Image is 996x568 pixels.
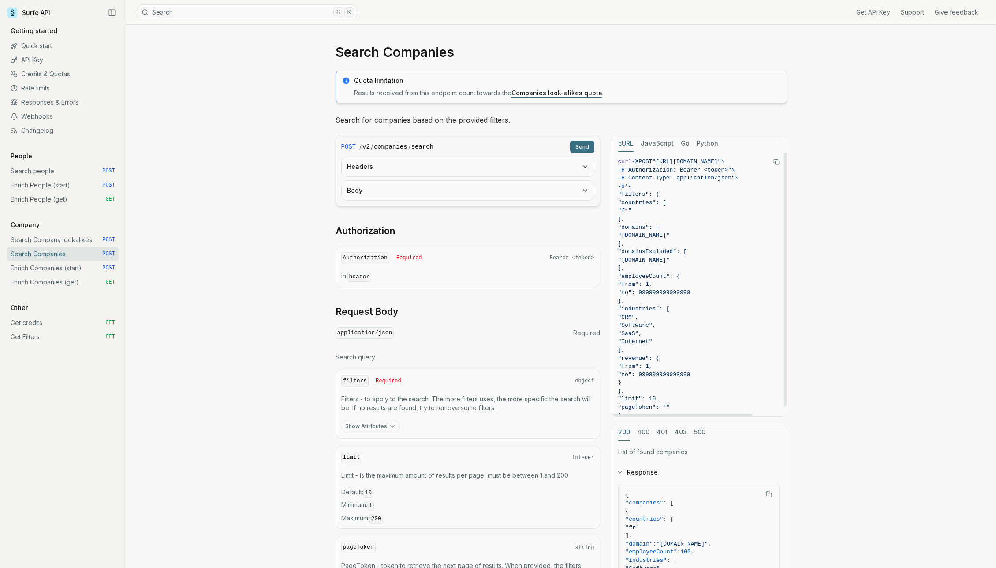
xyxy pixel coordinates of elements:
[105,319,115,326] span: GET
[7,316,119,330] a: Get credits GET
[618,265,625,271] span: ],
[102,265,115,272] span: POST
[618,412,625,419] span: }'
[575,377,594,385] span: object
[341,471,594,480] p: Limit - Is the maximum amount of results per page, must be between 1 and 200
[618,424,630,441] button: 200
[618,191,660,198] span: "filters": {
[341,514,594,523] span: Maximum :
[105,333,115,340] span: GET
[618,240,625,247] span: ],
[618,338,653,345] span: "Internet"
[618,396,660,402] span: "limit": 10,
[694,424,705,441] button: 500
[618,158,632,165] span: curl
[637,424,649,441] button: 400
[341,272,594,281] p: In:
[341,488,594,497] span: Default :
[626,549,677,555] span: "employeeCount"
[7,220,43,229] p: Company
[341,501,594,510] span: Minimum :
[7,81,119,95] a: Rate limits
[396,254,422,262] span: Required
[354,89,781,97] p: Results received from this endpoint count towards the
[7,275,119,289] a: Enrich Companies (get) GET
[667,557,677,564] span: : [
[618,232,670,239] span: "[DOMAIN_NAME]"
[408,142,410,151] span: /
[336,306,398,318] a: Request Body
[626,557,667,564] span: "industries"
[336,327,394,339] code: application/json
[663,516,673,523] span: : [
[731,167,735,173] span: \
[7,109,119,123] a: Webhooks
[367,501,374,511] code: 1
[618,322,656,329] span: "Software",
[735,175,739,181] span: \
[7,330,119,344] a: Get Filters GET
[354,76,781,85] p: Quota limitation
[626,516,664,523] span: "countries"
[7,247,119,261] a: Search Companies POST
[618,183,625,190] span: -d
[618,355,660,362] span: "revenue": {
[336,225,395,237] a: Authorization
[371,142,373,151] span: /
[618,175,625,181] span: -H
[7,303,31,312] p: Other
[641,135,674,152] button: JavaScript
[374,142,407,151] code: companies
[618,298,625,304] span: },
[762,488,776,501] button: Copy Text
[570,141,594,153] button: Send
[657,424,668,441] button: 401
[376,377,401,385] span: Required
[105,196,115,203] span: GET
[657,541,708,547] span: "[DOMAIN_NAME]"
[342,181,594,200] button: Body
[7,178,119,192] a: Enrich People (start) POST
[411,142,433,151] code: search
[7,233,119,247] a: Search Company lookalikes POST
[618,379,622,386] span: }
[341,395,594,412] p: Filters - to apply to the search. The more filters uses, the more specific the search will be. If...
[653,541,657,547] span: :
[341,375,369,387] code: filters
[618,216,625,222] span: ],
[618,330,642,337] span: "SaaS",
[7,164,119,178] a: Search people POST
[680,549,690,555] span: 100
[7,26,61,35] p: Getting started
[618,388,625,394] span: },
[856,8,890,17] a: Get API Key
[341,420,400,433] button: Show Attributes
[7,67,119,81] a: Credits & Quotas
[708,541,712,547] span: ,
[369,514,383,524] code: 200
[102,236,115,243] span: POST
[363,488,374,498] code: 10
[511,89,602,97] a: Companies look-alikes quota
[618,314,639,321] span: "CRM",
[618,448,780,456] p: List of found companies
[572,454,594,461] span: integer
[550,254,594,262] span: Bearer <token>
[935,8,978,17] a: Give feedback
[102,250,115,258] span: POST
[7,261,119,275] a: Enrich Companies (start) POST
[663,500,673,506] span: : [
[626,532,633,539] span: ],
[105,279,115,286] span: GET
[691,549,694,555] span: ,
[618,257,670,263] span: "[DOMAIN_NAME]"
[618,248,687,255] span: "domainsExcluded": [
[102,182,115,189] span: POST
[625,175,735,181] span: "Content-Type: application/json"
[618,371,690,378] span: "to": 999999999999999
[336,114,787,126] p: Search for companies based on the provided filters.
[7,152,36,161] p: People
[626,508,629,515] span: {
[336,353,600,362] p: Search query
[575,544,594,551] span: string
